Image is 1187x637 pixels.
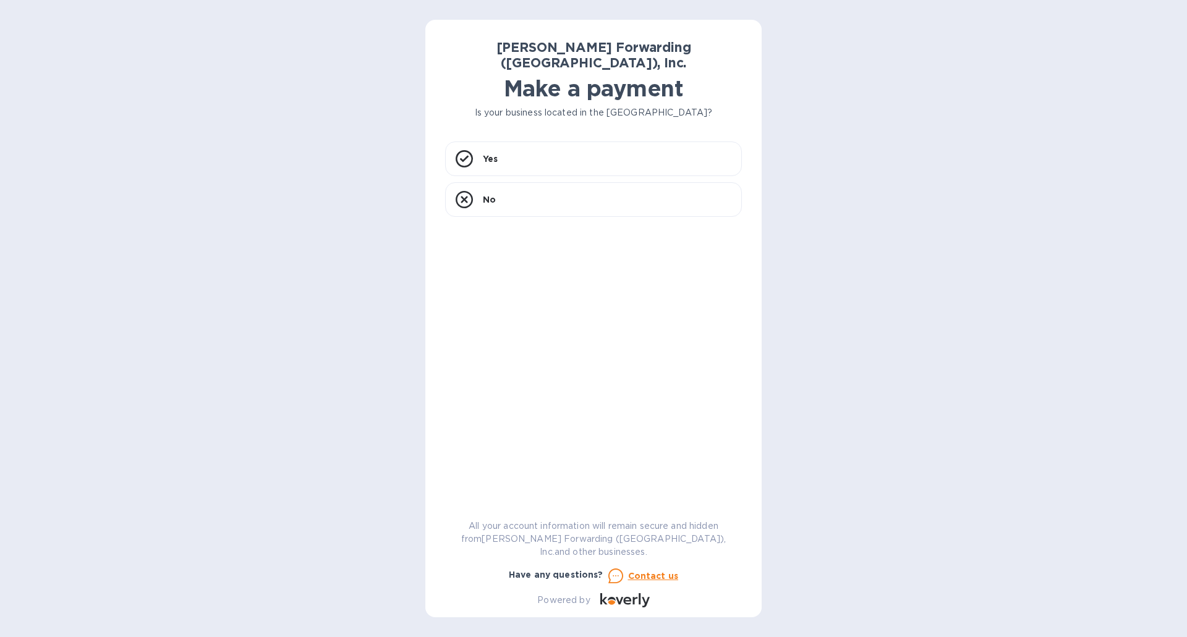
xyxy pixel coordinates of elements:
[628,571,679,581] u: Contact us
[445,106,742,119] p: Is your business located in the [GEOGRAPHIC_DATA]?
[537,594,590,607] p: Powered by
[483,193,496,206] p: No
[445,520,742,559] p: All your account information will remain secure and hidden from [PERSON_NAME] Forwarding ([GEOGRA...
[483,153,498,165] p: Yes
[496,40,691,70] b: [PERSON_NAME] Forwarding ([GEOGRAPHIC_DATA]), Inc.
[509,570,603,580] b: Have any questions?
[445,75,742,101] h1: Make a payment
